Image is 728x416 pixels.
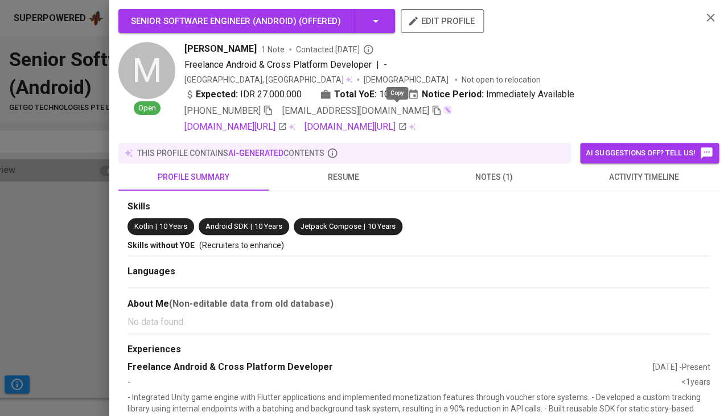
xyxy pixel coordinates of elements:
[184,74,352,85] div: [GEOGRAPHIC_DATA], [GEOGRAPHIC_DATA]
[118,42,175,99] div: M
[296,44,374,55] span: Contacted [DATE]
[462,74,541,85] p: Not open to relocation
[580,143,719,163] button: AI suggestions off? Tell us!
[199,241,284,250] span: (Recruiters to enhance)
[443,105,452,114] img: magic_wand.svg
[159,222,187,230] span: 10 Years
[250,221,252,232] span: |
[228,149,283,158] span: AI-generated
[401,9,484,33] button: edit profile
[169,298,334,309] b: (Non-editable data from old database)
[125,170,262,184] span: profile summary
[127,361,652,374] div: Freelance Android & Cross Platform Developer
[305,120,407,134] a: [DOMAIN_NAME][URL]
[184,120,287,134] a: [DOMAIN_NAME][URL]
[376,58,379,72] span: |
[364,74,450,85] span: [DEMOGRAPHIC_DATA]
[301,222,361,230] span: Jetpack Compose
[127,376,681,389] div: -
[334,88,377,101] b: Total YoE:
[205,222,248,230] span: Android SDK
[127,200,710,213] div: Skills
[134,103,161,114] span: Open
[379,88,389,101] span: 10
[184,105,261,116] span: [PHONE_NUMBER]
[282,105,429,116] span: [EMAIL_ADDRESS][DOMAIN_NAME]
[127,297,710,311] div: About Me
[368,222,396,230] span: 10 Years
[681,376,710,389] div: <1 years
[155,221,157,232] span: |
[401,16,484,25] a: edit profile
[196,88,238,101] b: Expected:
[127,343,710,356] div: Experiences
[131,16,341,26] span: Senior Software Engineer (Android) ( Offered )
[261,44,285,55] span: 1 Note
[426,170,562,184] span: notes (1)
[137,147,324,159] p: this profile contains contents
[118,9,395,33] button: Senior Software Engineer (Android) (Offered)
[134,222,153,230] span: Kotlin
[275,170,412,184] span: resume
[127,241,195,250] span: Skills without YOE
[184,88,302,101] div: IDR 27.000.000
[184,42,257,56] span: [PERSON_NAME]
[127,315,710,329] p: No data found.
[410,14,475,28] span: edit profile
[652,361,710,373] div: [DATE] - Present
[127,265,710,278] div: Languages
[184,59,372,70] span: Freelance Android & Cross Platform Developer
[408,88,574,101] div: Immediately Available
[384,59,387,70] span: -
[363,44,374,55] svg: By Batam recruiter
[254,222,282,230] span: 10 Years
[586,146,713,160] span: AI suggestions off? Tell us!
[364,221,365,232] span: |
[422,88,484,101] b: Notice Period:
[575,170,712,184] span: activity timeline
